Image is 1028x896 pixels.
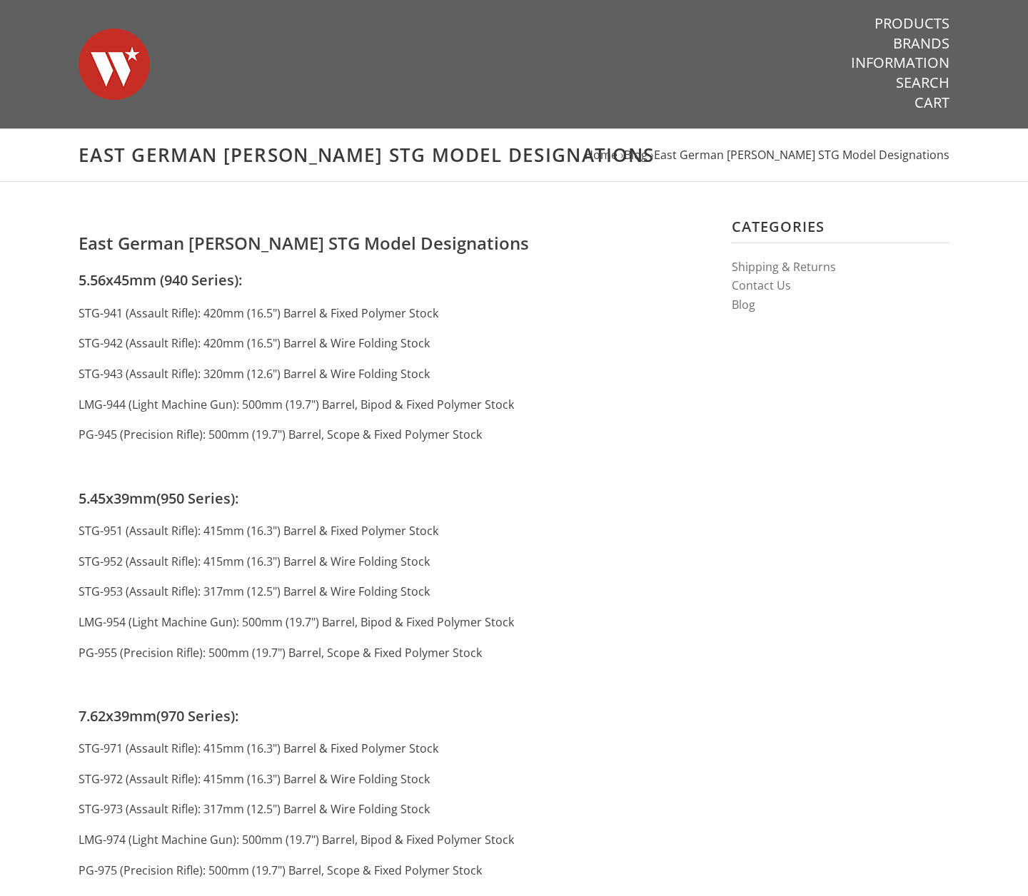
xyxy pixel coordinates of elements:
[914,93,949,112] a: Cart
[79,584,430,599] span: STG-953 (Assault Rifle): 317mm (12.5") Barrel & Wire Folding Stock
[79,14,150,114] img: Warsaw Wood Co.
[620,146,647,165] li: ›
[654,147,949,163] a: East German [PERSON_NAME] STG Model Designations
[79,335,430,351] span: STG-942 (Assault Rifle): 420mm (16.5") Barrel & Wire Folding Stock
[79,832,514,847] span: LMG-974 (Light Machine Gun): 500mm (19.7") Barrel, Bipod & Fixed Polymer Stock
[585,147,618,163] a: Home
[79,397,514,412] span: LMG-944 (Light Machine Gun): 500mm (19.7") Barrel, Bipod & Fixed Polymer Stock
[624,147,647,163] a: Blog
[156,489,238,508] span: (950 Series):
[79,771,430,787] span: STG-972 (Assault Rifle): 415mm (16.3") Barrel & Wire Folding Stock
[79,801,430,817] span: STG-973 (Assault Rifle): 317mm (12.5") Barrel & Wire Folding Stock
[79,554,430,569] span: STG-952 (Assault Rifle): 415mm (16.3") Barrel & Wire Folding Stock
[79,427,482,442] span: PG-945 (Precision Rifle): 500mm (19.7") Barrel, Scope & Fixed Polymer Stock
[156,706,238,726] span: (970 Series):
[893,34,949,53] a: Brands
[79,645,482,661] span: PG-955 (Precision Rifle): 500mm (19.7") Barrel, Scope & Fixed Polymer Stock
[79,706,156,726] span: 7.62x39mm
[79,305,438,321] span: STG-941 (Assault Rifle): 420mm (16.5") Barrel & Fixed Polymer Stock
[732,278,791,293] a: Contact Us
[79,270,242,290] span: 5.56x45mm (940 Series):
[79,231,529,255] span: East German [PERSON_NAME] STG Model Designations
[79,614,514,630] span: LMG-954 (Light Machine Gun): 500mm (19.7") Barrel, Bipod & Fixed Polymer Stock
[79,740,438,756] span: STG-971 (Assault Rifle): 415mm (16.3") Barrel & Fixed Polymer Stock
[650,146,949,165] li: ›
[875,14,949,33] a: Products
[732,218,949,243] h3: Categories
[79,366,430,382] span: STG-943 (Assault Rifle): 320mm (12.6") Barrel & Wire Folding Stock
[732,259,836,275] a: Shipping & Returns
[851,54,949,72] a: Information
[79,143,949,167] h1: East German [PERSON_NAME] STG Model Designations
[79,523,438,539] span: STG-951 (Assault Rifle): 415mm (16.3") Barrel & Fixed Polymer Stock
[732,297,755,312] a: Blog
[896,73,949,92] a: Search
[79,862,482,878] span: PG-975 (Precision Rifle): 500mm (19.7") Barrel, Scope & Fixed Polymer Stock
[79,489,238,508] span: 5.45x39mm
